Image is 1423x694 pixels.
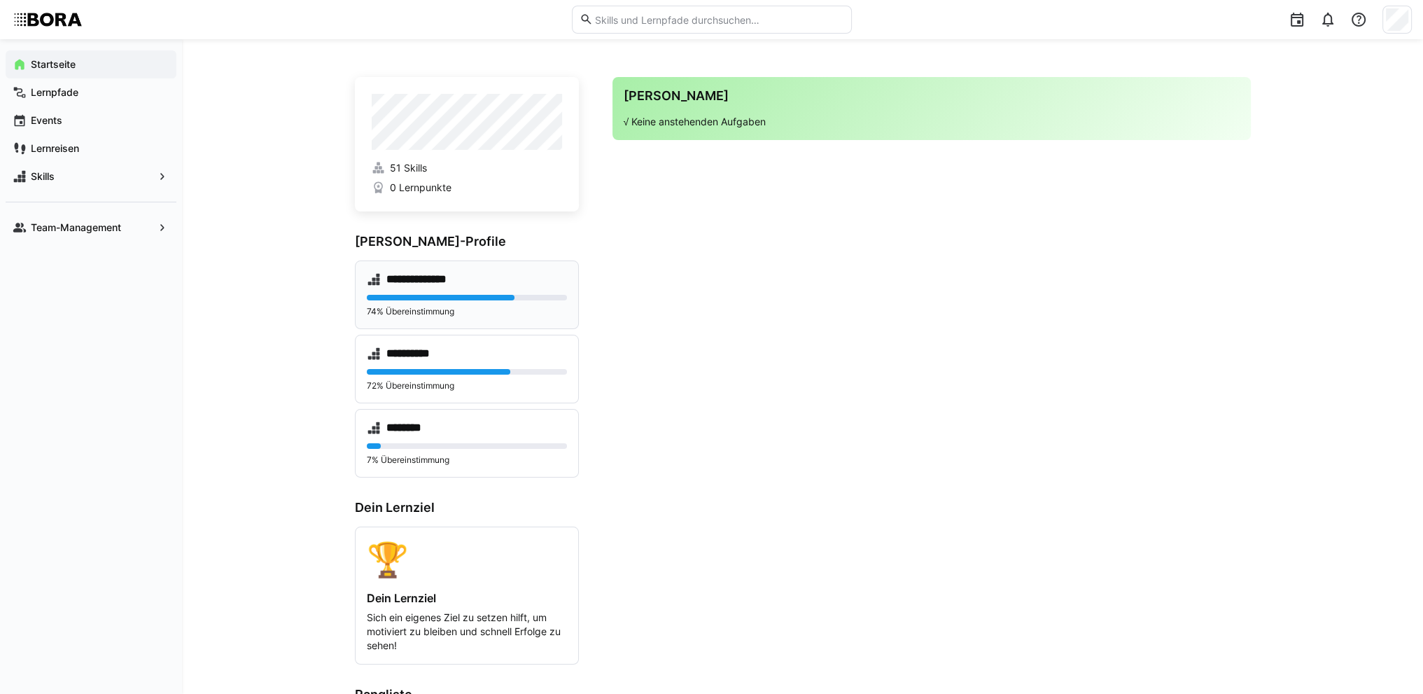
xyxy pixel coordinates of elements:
p: √ Keine anstehenden Aufgaben [624,115,1240,129]
p: 7% Übereinstimmung [367,454,567,466]
p: Sich ein eigenes Ziel zu setzen hilft, um motiviert zu bleiben und schnell Erfolge zu sehen! [367,611,567,653]
span: 51 Skills [389,161,426,175]
p: 72% Übereinstimmung [367,380,567,391]
h4: Dein Lernziel [367,591,567,605]
h3: [PERSON_NAME]-Profile [355,234,579,249]
p: 74% Übereinstimmung [367,306,567,317]
a: 51 Skills [372,161,562,175]
span: 0 Lernpunkte [389,181,451,195]
h3: [PERSON_NAME] [624,88,1240,104]
input: Skills und Lernpfade durchsuchen… [593,13,843,26]
h3: Dein Lernziel [355,500,579,515]
div: 🏆 [367,539,567,580]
